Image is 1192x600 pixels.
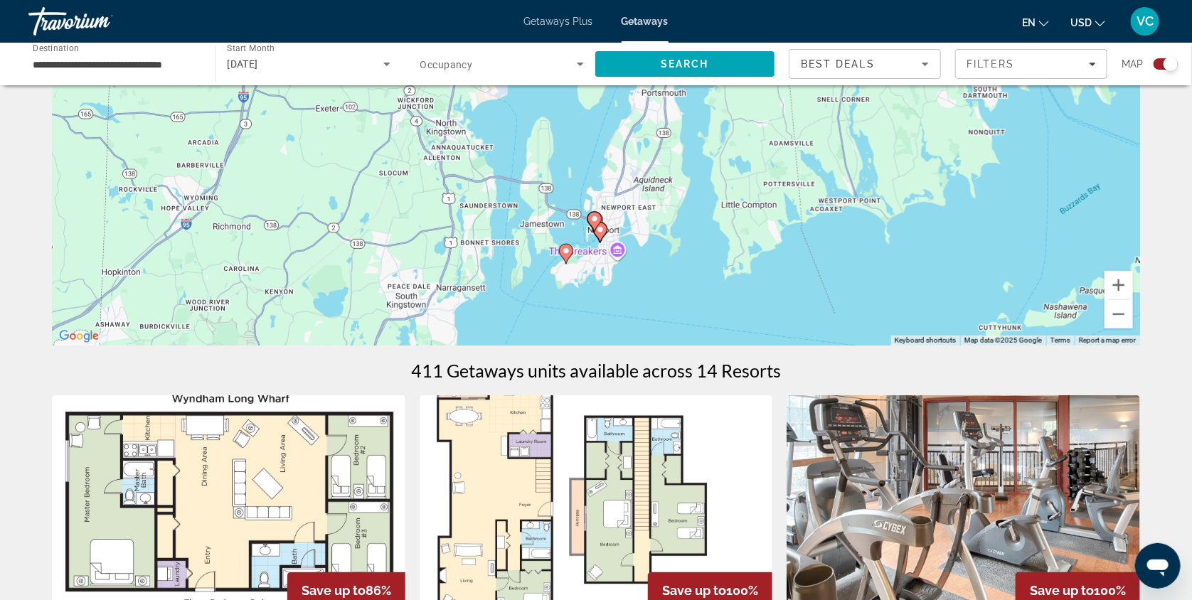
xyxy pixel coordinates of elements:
[1022,17,1036,28] span: en
[622,16,669,27] a: Getaways
[411,360,781,381] h1: 411 Getaways units available across 14 Resorts
[1070,17,1092,28] span: USD
[1070,12,1105,33] button: Change currency
[1079,336,1136,344] a: Report a map error
[801,58,875,70] span: Best Deals
[895,336,956,345] button: Keyboard shortcuts
[420,59,473,70] span: Occupancy
[1105,300,1133,328] button: Zoom out
[661,58,709,70] span: Search
[33,56,196,73] input: Select destination
[1135,543,1181,589] iframe: Button to launch messaging window
[227,58,258,70] span: [DATE]
[801,55,929,73] mat-select: Sort by
[1030,583,1094,598] span: Save up to
[55,327,102,345] a: Open this area in Google Maps (opens a new window)
[1105,271,1133,299] button: Zoom in
[28,3,171,40] a: Travorium
[967,58,1015,70] span: Filters
[955,49,1107,79] button: Filters
[1127,6,1164,36] button: User Menu
[1050,336,1070,344] a: Terms (opens in new tab)
[524,16,593,27] a: Getaways Plus
[1022,12,1049,33] button: Change language
[595,51,775,77] button: Search
[302,583,366,598] span: Save up to
[33,43,79,53] span: Destination
[1137,14,1154,28] span: VC
[1122,54,1143,74] span: Map
[55,327,102,345] img: Google
[964,336,1042,344] span: Map data ©2025 Google
[662,583,726,598] span: Save up to
[227,44,275,54] span: Start Month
